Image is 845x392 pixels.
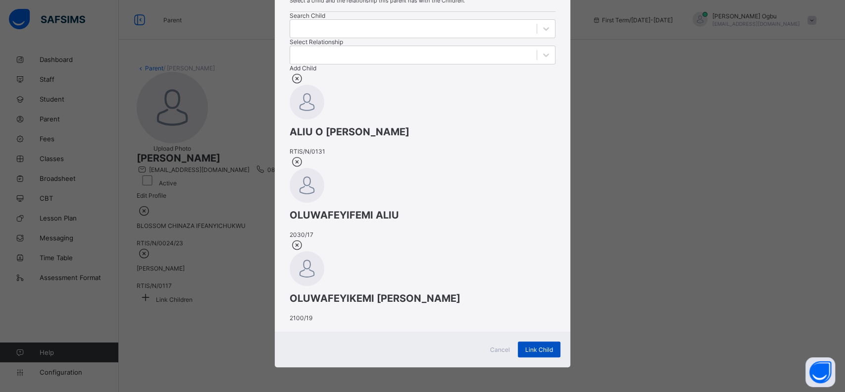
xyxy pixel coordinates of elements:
[290,126,555,138] span: ALIU O [PERSON_NAME]
[290,251,324,286] img: default.svg
[805,357,835,387] button: Open asap
[290,314,312,322] span: 2100/19
[290,209,555,221] span: OLUWAFEYIFEMI ALIU
[290,85,324,119] img: default.svg
[490,346,510,353] span: Cancel
[290,292,555,304] span: OLUWAFEYIKEMI [PERSON_NAME]
[290,148,325,155] span: RTIS/N/0131
[290,231,313,238] span: 2030/17
[290,12,325,19] span: Search Child
[525,346,553,353] span: Link Child
[290,168,324,203] img: default.svg
[290,38,343,46] span: Select Relationship
[290,64,316,72] span: Add Child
